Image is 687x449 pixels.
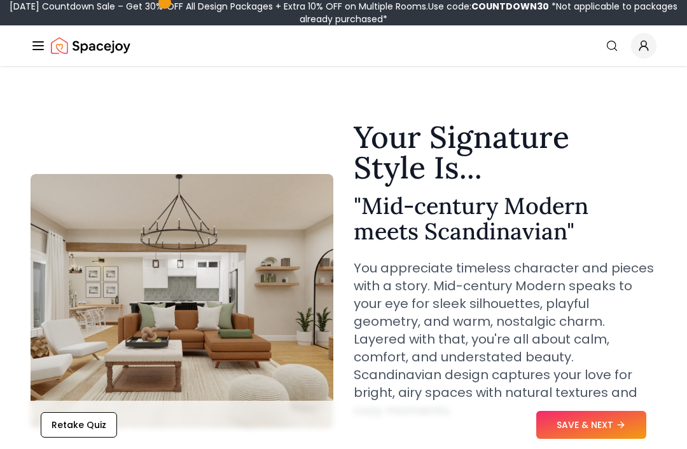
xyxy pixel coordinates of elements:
[51,33,130,58] img: Spacejoy Logo
[31,174,333,428] img: Mid-century Modern meets Scandinavian Style Example
[41,412,117,438] button: Retake Quiz
[536,411,646,439] button: SAVE & NEXT
[51,33,130,58] a: Spacejoy
[354,259,656,419] p: You appreciate timeless character and pieces with a story. Mid-century Modern speaks to your eye ...
[31,25,656,66] nav: Global
[354,122,656,183] h1: Your Signature Style Is...
[354,193,656,244] h2: " Mid-century Modern meets Scandinavian "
